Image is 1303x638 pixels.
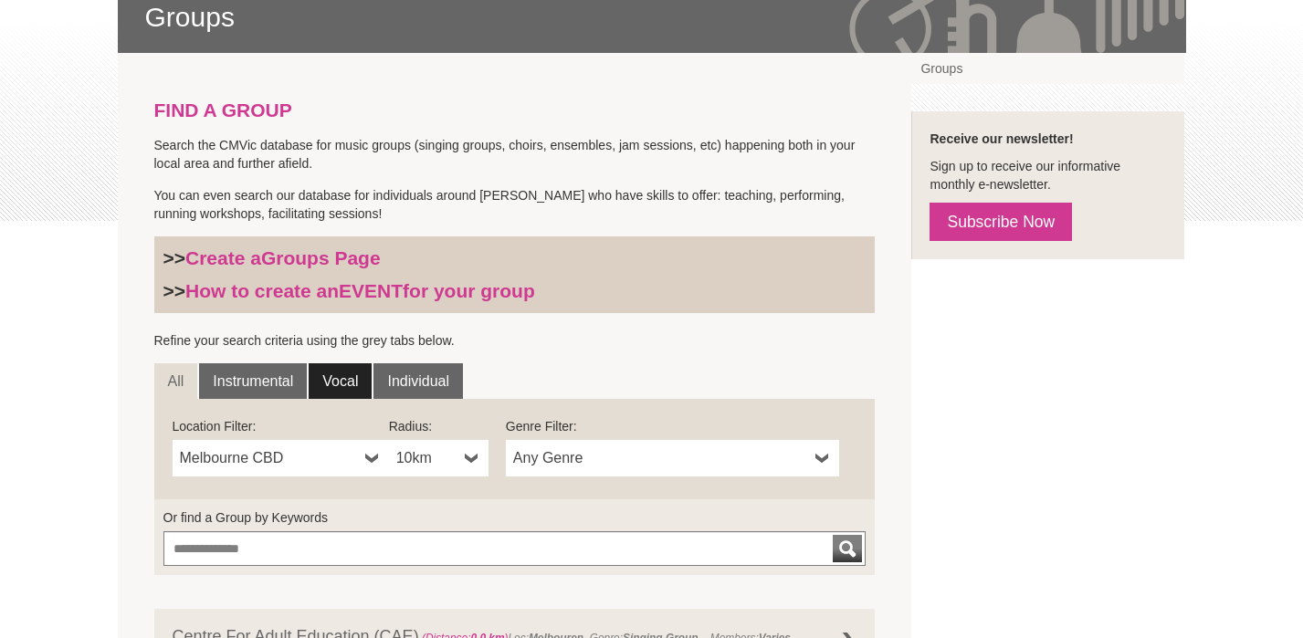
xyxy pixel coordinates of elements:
label: Location Filter: [173,417,389,435]
span: Any Genre [513,447,808,469]
a: Groups [911,53,1184,84]
span: 10km [396,447,457,469]
label: Or find a Group by Keywords [163,508,867,527]
strong: FIND A GROUP [154,99,292,120]
a: Subscribe Now [930,203,1072,241]
p: You can even search our database for individuals around [PERSON_NAME] who have skills to offer: t... [154,186,876,223]
h3: >> [163,246,867,270]
a: Any Genre [506,440,839,476]
a: Vocal [309,363,372,400]
p: Refine your search criteria using the grey tabs below. [154,331,876,350]
a: Create aGroups Page [185,247,381,268]
a: How to create anEVENTfor your group [185,280,535,301]
label: Genre Filter: [506,417,839,435]
strong: Receive our newsletter! [930,131,1073,146]
h3: >> [163,279,867,303]
strong: EVENT [339,280,403,301]
label: Radius: [389,417,489,435]
p: Sign up to receive our informative monthly e-newsletter. [930,157,1166,193]
strong: Groups Page [261,247,381,268]
a: Instrumental [199,363,307,400]
a: Individual [373,363,463,400]
p: Search the CMVic database for music groups (singing groups, choirs, ensembles, jam sessions, etc)... [154,136,876,173]
a: Melbourne CBD [173,440,389,476]
span: Melbourne CBD [180,447,358,469]
a: 10km [389,440,489,476]
a: All [154,363,198,400]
